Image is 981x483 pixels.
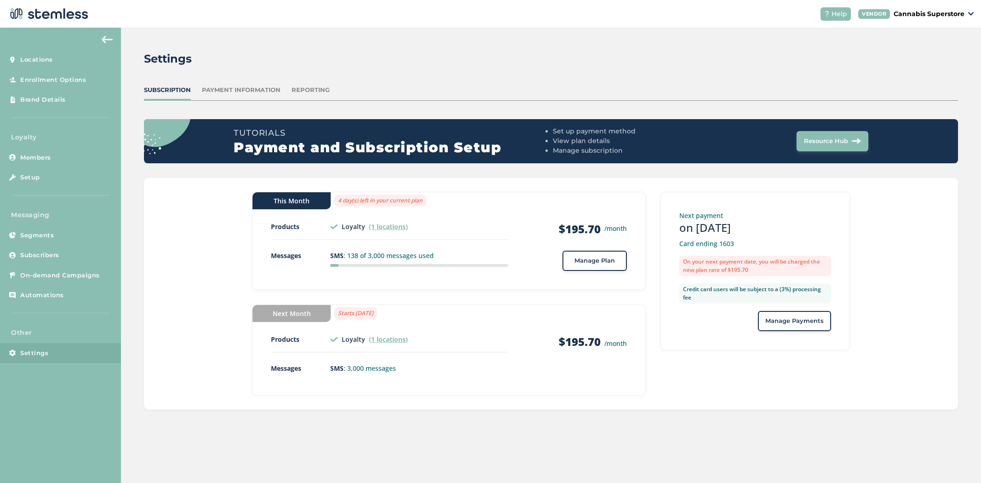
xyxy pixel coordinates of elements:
[858,9,890,19] div: VENDOR
[369,222,408,231] label: (1 locations)
[234,126,549,139] h3: Tutorials
[20,153,51,162] span: Members
[292,86,330,95] div: Reporting
[20,349,48,358] span: Settings
[330,224,338,229] img: icon-check-small-874e9765.svg
[202,86,281,95] div: Payment Information
[679,256,831,276] label: On your next payment date, you will be charged the new plan rate of $195.70
[553,126,709,136] li: Set up payment method
[330,337,338,342] img: icon-check-small-874e9765.svg
[804,137,848,146] span: Resource Hub
[894,9,964,19] p: Cannabis Superstore
[20,271,100,280] span: On-demand Campaigns
[20,75,86,85] span: Enrollment Options
[20,231,54,240] span: Segments
[342,222,365,231] p: Loyalty
[130,88,190,154] img: circle_dots-9438f9e3.svg
[144,86,191,95] div: Subscription
[271,222,330,231] p: Products
[553,146,709,155] li: Manage subscription
[342,334,365,344] p: Loyalty
[369,335,408,344] label: (1 locations)
[20,55,53,64] span: Locations
[604,339,627,348] small: /month
[679,283,831,304] label: Credit card users will be subject to a (3%) processing fee
[102,36,113,43] img: icon-arrow-back-accent-c549486e.svg
[559,334,601,349] strong: $195.70
[330,363,508,373] p: : 3,000 messages
[144,51,192,67] h2: Settings
[271,251,330,260] p: Messages
[330,364,344,373] strong: SMS
[553,136,709,146] li: View plan details
[574,256,615,265] span: Manage Plan
[334,307,377,319] label: Starts [DATE]
[824,11,830,17] img: icon-help-white-03924b79.svg
[334,195,426,207] label: 4 day(s) left in your current plan
[758,311,831,331] button: Manage Payments
[679,220,831,235] h3: on [DATE]
[679,239,831,248] p: Card ending 1603
[832,9,847,19] span: Help
[330,251,508,260] p: : 138 of 3,000 messages used
[20,251,59,260] span: Subscribers
[20,173,40,182] span: Setup
[797,131,868,151] button: Resource Hub
[330,251,344,260] strong: SMS
[20,291,64,300] span: Automations
[604,224,627,233] small: /month
[562,251,627,271] button: Manage Plan
[968,12,974,16] img: icon_down-arrow-small-66adaf34.svg
[679,211,831,220] p: Next payment
[252,305,331,322] div: Next Month
[234,139,549,156] h2: Payment and Subscription Setup
[252,192,331,209] div: This Month
[271,334,330,344] p: Products
[559,222,601,236] strong: $195.70
[935,439,981,483] iframe: Chat Widget
[271,363,330,373] p: Messages
[7,5,88,23] img: logo-dark-0685b13c.svg
[765,316,824,326] span: Manage Payments
[20,95,66,104] span: Brand Details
